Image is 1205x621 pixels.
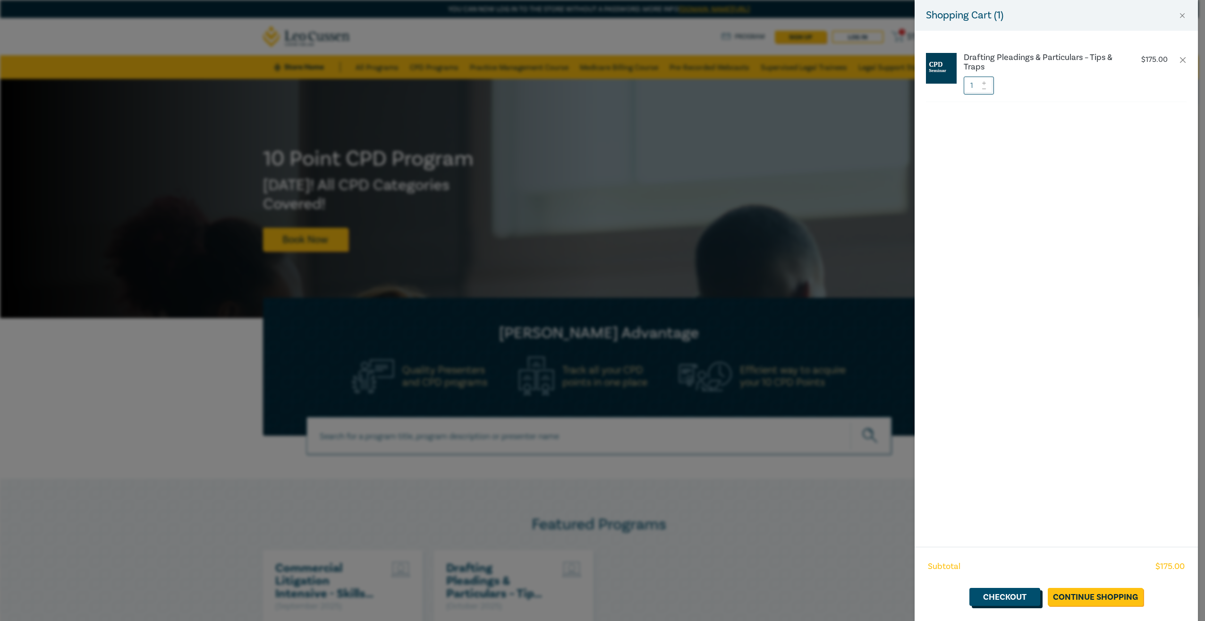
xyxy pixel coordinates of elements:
[928,561,960,573] span: Subtotal
[964,53,1120,72] a: Drafting Pleadings & Particulars – Tips & Traps
[1048,588,1143,606] a: Continue Shopping
[1178,11,1187,20] button: Close
[1155,561,1185,573] span: $ 175.00
[926,8,1003,23] h5: Shopping Cart ( 1 )
[969,588,1040,606] a: Checkout
[1141,55,1168,64] p: $ 175.00
[926,53,957,84] img: CPD%20Seminar.jpg
[964,77,994,95] input: 1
